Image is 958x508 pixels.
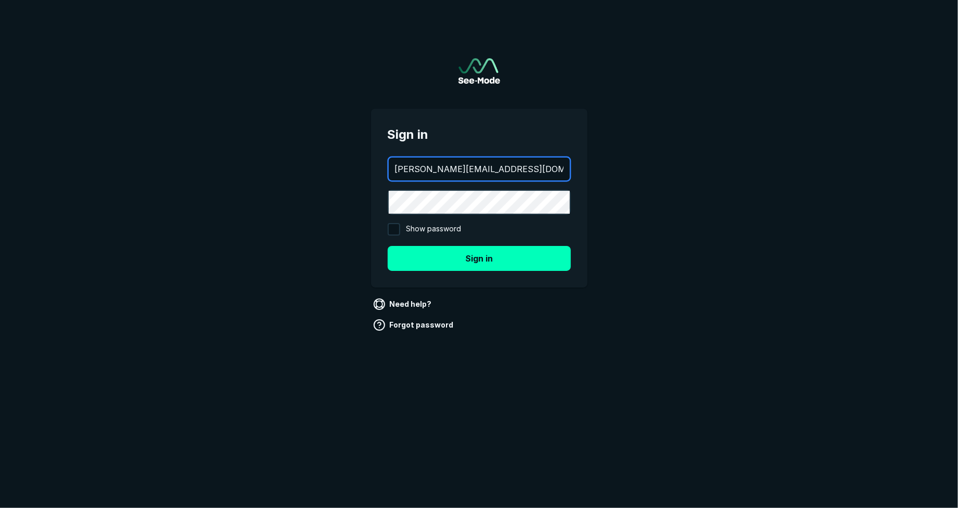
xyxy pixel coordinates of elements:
[389,158,570,180] input: your@email.com
[458,58,500,84] img: See-Mode Logo
[388,246,571,271] button: Sign in
[388,125,571,144] span: Sign in
[406,223,462,236] span: Show password
[458,58,500,84] a: Go to sign in
[371,296,436,312] a: Need help?
[371,317,458,333] a: Forgot password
